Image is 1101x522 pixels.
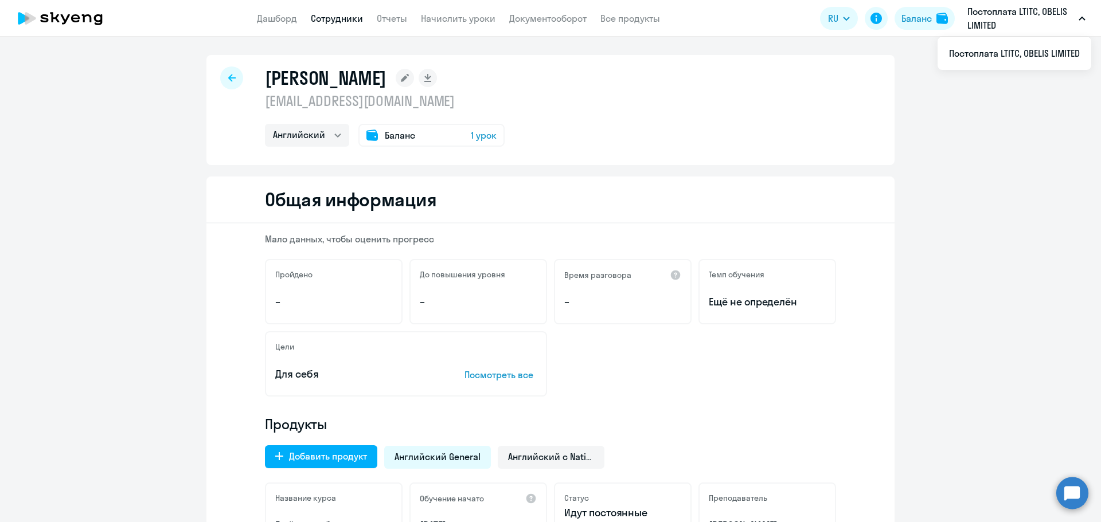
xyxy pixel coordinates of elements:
[709,493,767,503] h5: Преподаватель
[265,66,386,89] h1: [PERSON_NAME]
[377,13,407,24] a: Отчеты
[395,450,481,463] span: Английский General
[289,449,367,463] div: Добавить продукт
[564,270,631,280] h5: Время разговора
[257,13,297,24] a: Дашборд
[709,269,764,280] h5: Темп обучения
[275,342,294,352] h5: Цели
[275,493,336,503] h5: Название курса
[420,295,537,309] p: –
[265,92,505,110] p: [EMAIL_ADDRESS][DOMAIN_NAME]
[938,37,1091,70] ul: RU
[509,13,587,24] a: Документооборот
[828,11,838,25] span: RU
[421,13,495,24] a: Начислить уроки
[564,493,589,503] h5: Статус
[895,7,955,30] button: Балансbalance
[471,128,497,142] span: 1 урок
[420,269,505,280] h5: До повышения уровня
[600,13,660,24] a: Все продукты
[265,188,436,211] h2: Общая информация
[936,13,948,24] img: balance
[901,11,932,25] div: Баланс
[275,367,429,382] p: Для себя
[311,13,363,24] a: Сотрудники
[275,295,392,309] p: –
[508,450,594,463] span: Английский с Native
[385,128,415,142] span: Баланс
[265,445,377,468] button: Добавить продукт
[275,269,313,280] h5: Пройдено
[967,5,1074,32] p: Постоплата LTITC, OBELIS LIMITED
[820,7,858,30] button: RU
[464,368,537,382] p: Посмотреть все
[265,415,836,433] h4: Продукты
[420,493,484,504] h5: Обучение начато
[709,295,826,309] span: Ещё не определён
[265,233,836,245] p: Мало данных, чтобы оценить прогресс
[564,295,681,309] p: –
[962,5,1091,32] button: Постоплата LTITC, OBELIS LIMITED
